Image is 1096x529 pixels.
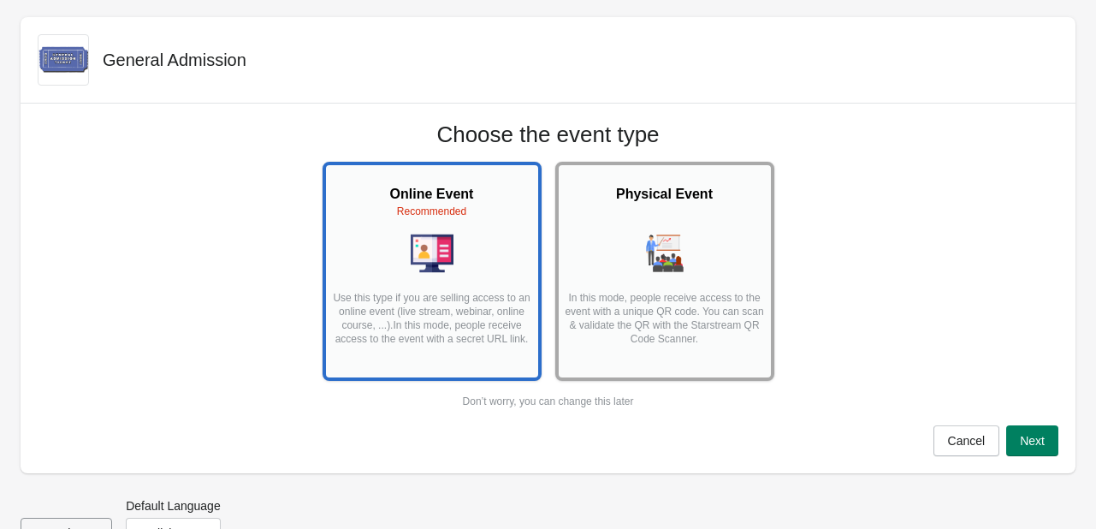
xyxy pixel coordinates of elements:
button: Next [1006,425,1058,456]
img: online-event-5d64391802a09ceff1f8b055f10f5880.png [411,232,453,275]
button: Physical EventIn this mode, people receive access to the event with a unique QR code. You can sca... [555,162,774,381]
p: Use this type if you are selling access to an online event (live stream, webinar, online course, ... [331,291,533,360]
h1: Choose the event type [436,121,659,148]
button: Cancel [933,425,1000,456]
button: Online EventRecommendedUse this type if you are selling access to an online event (live stream, w... [323,162,542,381]
img: 2082913098.png [39,45,88,75]
img: physical-event-845dc57dcf8a37f45bd70f14adde54f6.png [643,232,686,275]
p: In this mode, people receive access to the event with a unique QR code. You can scan & validate t... [564,291,766,360]
span: Next [1020,434,1045,448]
div: Recommended [331,205,533,218]
h2: Physical Event [564,184,766,205]
h2: Online Event [331,184,533,205]
div: Don’t worry, you can change this later [463,395,634,408]
label: Default Language [126,497,221,514]
h2: General Admission [103,48,246,72]
span: Cancel [948,434,986,448]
